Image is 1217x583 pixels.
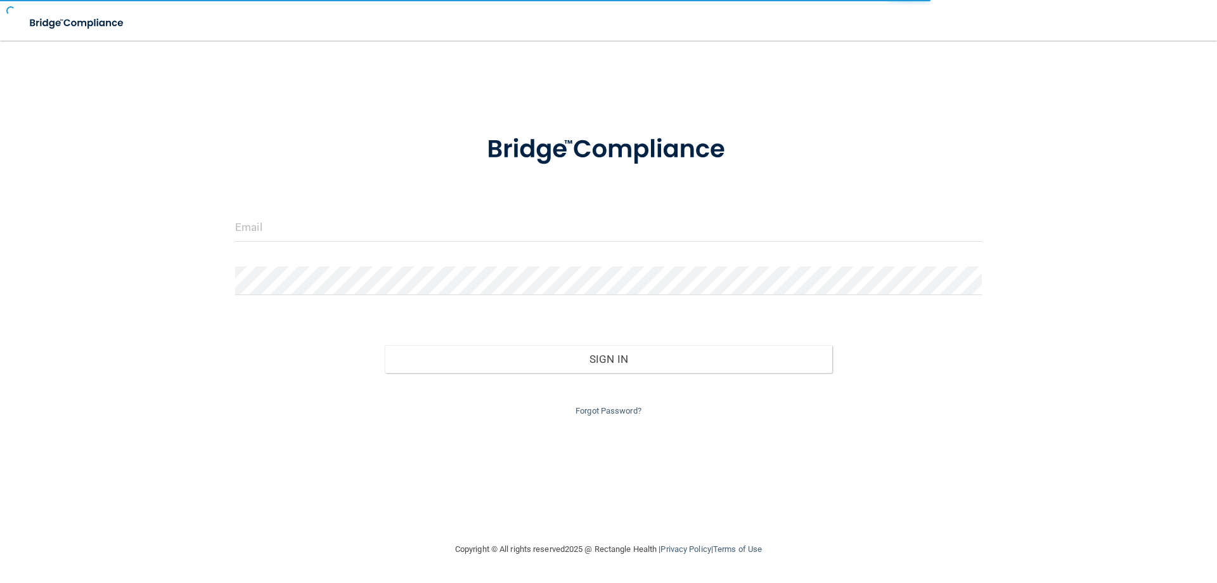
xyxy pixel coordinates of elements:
div: Copyright © All rights reserved 2025 @ Rectangle Health | | [377,529,840,570]
a: Forgot Password? [576,406,641,416]
img: bridge_compliance_login_screen.278c3ca4.svg [19,10,136,36]
input: Email [235,213,982,242]
img: bridge_compliance_login_screen.278c3ca4.svg [461,117,756,183]
button: Sign In [385,345,833,373]
a: Privacy Policy [660,544,711,554]
a: Terms of Use [713,544,762,554]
